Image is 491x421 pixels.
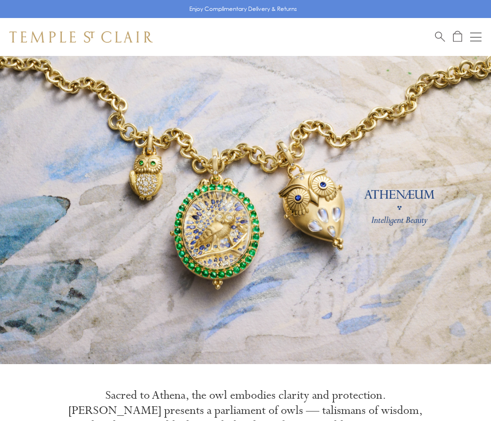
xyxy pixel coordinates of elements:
a: Open Shopping Bag [453,31,462,43]
button: Open navigation [470,31,482,43]
a: Search [435,31,445,43]
img: Temple St. Clair [9,31,153,43]
p: Enjoy Complimentary Delivery & Returns [189,4,297,14]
